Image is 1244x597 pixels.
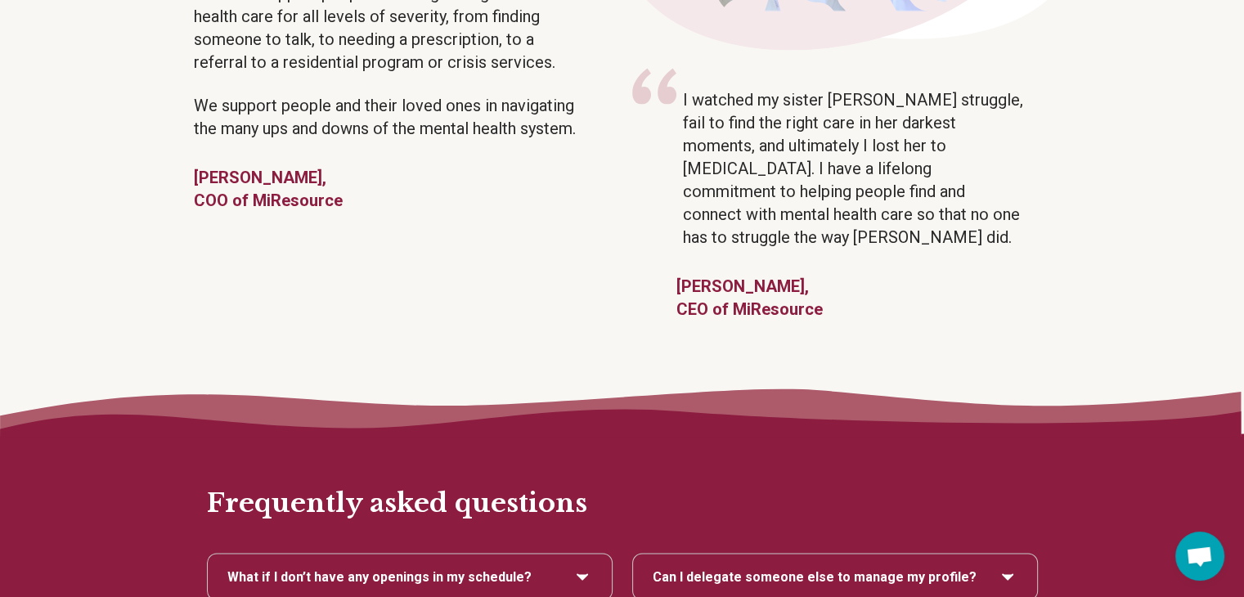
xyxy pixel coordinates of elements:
p: I watched my sister [PERSON_NAME] struggle, fail to find the right care in her darkest moments, a... [683,88,1023,248]
span: What if I don’t have any openings in my schedule? [227,567,532,586]
button: Can I delegate someone else to manage my profile? [653,567,1017,586]
p: [PERSON_NAME], COO of MiResource [194,165,351,211]
span: Can I delegate someone else to manage my profile? [653,567,977,586]
p: We support people and their loved ones in navigating the many ups and downs of the mental health ... [194,93,586,139]
button: What if I don’t have any openings in my schedule? [227,567,592,586]
div: Open chat [1175,532,1224,581]
h2: Frequently asked questions [207,433,1038,520]
p: [PERSON_NAME], CEO of MiResource [676,274,833,320]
